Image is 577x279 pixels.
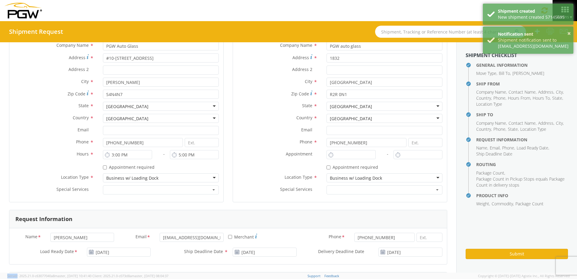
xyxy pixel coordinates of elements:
input: Appointment required [103,165,107,169]
label: Appointment required [327,163,379,170]
li: , [508,95,531,101]
li: , [476,126,492,132]
span: Package Count [476,170,504,176]
div: [GEOGRAPHIC_DATA] [106,104,148,110]
span: [PERSON_NAME] [512,70,544,76]
span: City [305,79,312,84]
div: [GEOGRAPHIC_DATA] [330,116,372,122]
div: Notification sent [498,31,569,37]
li: , [538,120,554,126]
span: - [387,151,388,157]
label: Appointment required [103,163,156,170]
li: , [538,89,554,95]
span: Appointment [286,151,312,157]
span: Phone [493,126,505,132]
span: Phone [329,234,341,241]
span: Address [538,89,553,95]
span: Delivery Deadline Date [318,249,364,254]
span: Ship Deadline Date [476,151,512,157]
span: Location Type [61,174,89,180]
span: Email [490,145,500,151]
span: Zip Code [291,91,309,97]
span: Copyright © [DATE]-[DATE] Agistix Inc., All Rights Reserved [478,274,570,278]
span: Special Services [280,186,312,192]
label: Merchant [228,233,257,240]
input: Ext. [185,138,219,147]
span: Country [73,115,89,120]
li: , [476,70,497,76]
input: Merchant [228,235,232,239]
span: Package Count [515,201,544,207]
span: Address [538,120,553,126]
button: Submit [466,249,568,259]
span: Email [135,234,147,241]
span: Phone [493,95,505,101]
span: Company Name [476,89,506,95]
input: Ext. [408,138,442,147]
span: Email [78,127,89,133]
span: master, [DATE] 08:04:37 [132,274,168,278]
li: , [492,201,514,207]
span: State [78,103,89,108]
span: Phone [76,139,89,145]
a: Support [308,274,320,278]
li: , [517,145,549,151]
li: , [502,145,515,151]
span: Load Ready Date [517,145,548,151]
span: State [302,103,312,108]
div: Business w/ Loading Dock [330,175,382,181]
span: Hours To [533,95,550,101]
span: Company Name [280,42,312,48]
span: Country [476,126,491,132]
div: Shipment created [498,8,569,14]
span: Move Type [476,70,496,76]
img: pgw-form-logo-1aaa8060b1cc70fad034.png [5,3,42,18]
span: Hours [77,151,89,157]
button: × [567,29,571,38]
span: Commodity [492,201,513,207]
li: , [533,95,551,101]
li: , [476,95,492,101]
li: , [552,95,563,101]
h3: Request Information [15,216,72,222]
input: Ext. [416,233,442,242]
li: , [508,120,537,126]
span: Bill To [499,70,510,76]
div: [GEOGRAPHIC_DATA] [106,116,148,122]
li: , [476,89,507,95]
span: Server: 2025.21.0-c63077040a8 [7,274,91,278]
li: , [476,120,507,126]
div: New shipment created 57145695 [498,14,569,20]
span: Company Name [476,120,506,126]
span: master, [DATE] 10:41:40 [55,274,91,278]
span: Hours From [508,95,530,101]
strong: Shipment Checklist [466,52,517,59]
li: , [476,145,488,151]
div: [GEOGRAPHIC_DATA] [330,104,372,110]
h4: Shipment Request [9,28,63,35]
span: Load Ready Date [40,249,74,255]
h4: Routing [476,162,568,167]
span: Location Type [285,174,312,180]
li: , [490,145,501,151]
span: - [163,151,165,157]
h4: General Information [476,63,568,67]
li: , [499,70,511,76]
div: Shipment notification sent to [EMAIL_ADDRESS][DOMAIN_NAME] [498,37,569,49]
a: Feedback [324,274,339,278]
span: Ship Deadline Date [184,249,223,254]
h4: Request Information [476,137,568,142]
span: State [508,126,518,132]
span: Location Type [476,101,502,107]
li: , [493,126,506,132]
span: Contact Name [508,120,536,126]
span: Address [292,55,309,60]
span: Name [476,145,487,151]
span: Package Count in Pickup Stops equals Package Count in delivery stops [476,176,565,188]
span: Phone [502,145,514,151]
span: Address 2 [69,66,89,72]
h4: Product Info [476,193,568,198]
span: Company Name [56,42,89,48]
span: Country [476,95,491,101]
input: Shipment, Tracking or Reference Number (at least 4 chars) [375,26,526,38]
